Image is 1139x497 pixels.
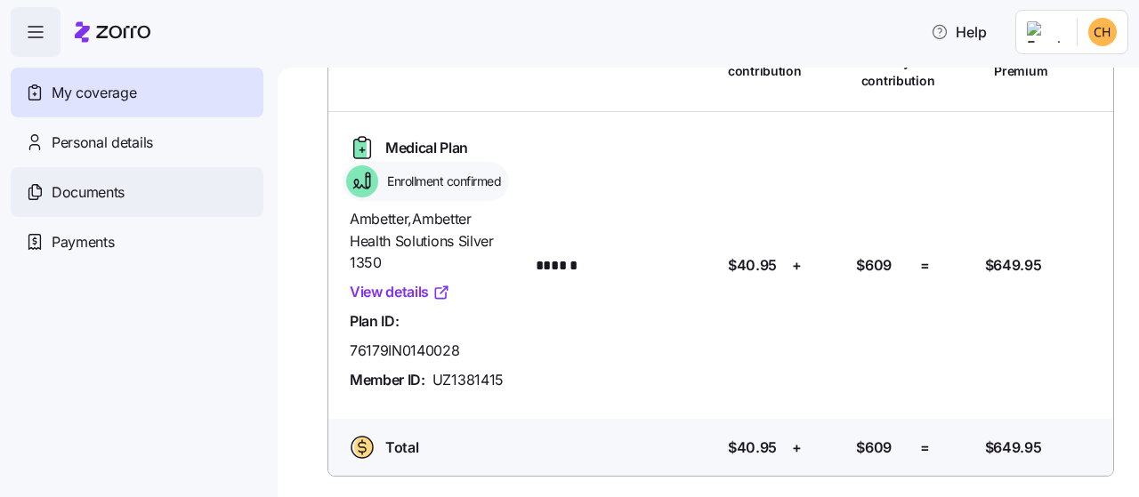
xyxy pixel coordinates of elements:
[728,254,777,277] span: $40.95
[792,437,802,459] span: +
[432,369,504,391] span: UZ1381415
[350,369,425,391] span: Member ID:
[856,437,892,459] span: $609
[52,231,114,253] span: Payments
[11,167,263,217] a: Documents
[917,14,1001,50] button: Help
[11,217,263,267] a: Payments
[920,437,930,459] span: =
[385,137,468,159] span: Medical Plan
[11,117,263,167] a: Personal details
[1027,21,1062,43] img: Employer logo
[11,68,263,117] a: My coverage
[382,172,501,190] span: Enrollment confirmed
[350,340,460,362] span: 76179IN0140028
[920,254,930,277] span: =
[52,181,125,204] span: Documents
[856,254,892,277] span: $609
[985,437,1042,459] span: $649.95
[350,208,514,274] span: Ambetter , Ambetter Health Solutions Silver 1350
[728,437,777,459] span: $40.95
[350,281,450,303] a: View details
[52,82,136,104] span: My coverage
[385,437,418,459] span: Total
[931,21,987,43] span: Help
[985,254,1042,277] span: $649.95
[350,310,399,333] span: Plan ID:
[792,254,802,277] span: +
[1088,18,1117,46] img: 620aea07702e7082d3dc0e3e9b87342c
[52,132,153,154] span: Personal details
